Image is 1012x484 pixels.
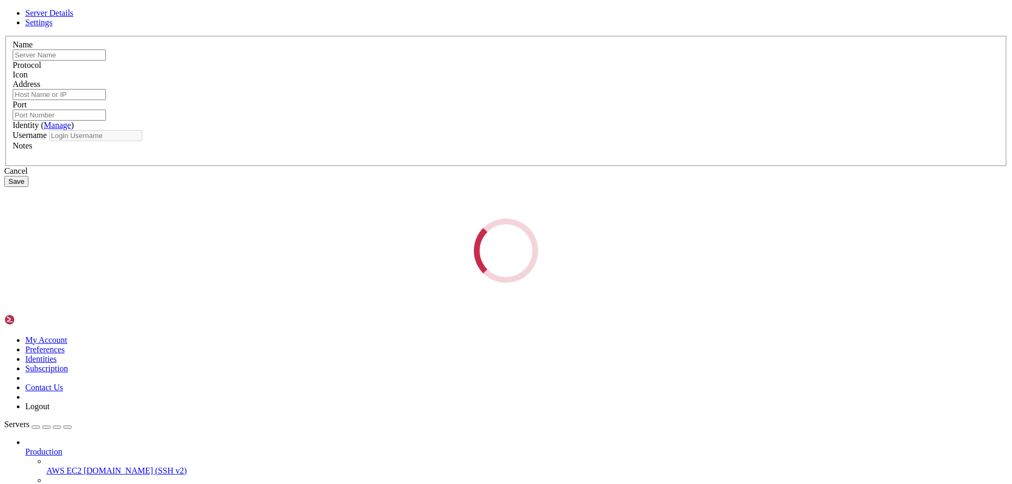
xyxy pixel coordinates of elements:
[13,141,32,150] label: Notes
[41,121,74,130] span: ( )
[25,345,65,354] a: Preferences
[25,335,67,344] a: My Account
[46,466,1008,476] a: AWS EC2 [DOMAIN_NAME] (SSH v2)
[474,219,538,283] div: Loading...
[13,131,47,140] label: Username
[4,420,30,429] span: Servers
[25,354,57,363] a: Identities
[13,100,27,109] label: Port
[25,447,1008,457] a: Production
[13,70,27,79] label: Icon
[13,110,106,121] input: Port Number
[25,447,62,456] span: Production
[25,383,63,392] a: Contact Us
[13,121,74,130] label: Identity
[4,176,28,187] button: Save
[25,18,53,27] a: Settings
[13,80,40,88] label: Address
[49,130,142,141] input: Login Username
[13,50,106,61] input: Server Name
[25,8,73,17] a: Server Details
[4,166,1008,176] div: Cancel
[4,314,65,325] img: Shellngn
[13,89,106,100] input: Host Name or IP
[46,466,82,475] span: AWS EC2
[4,420,72,429] a: Servers
[13,40,33,49] label: Name
[13,61,41,70] label: Protocol
[25,402,50,411] a: Logout
[46,457,1008,476] li: AWS EC2 [DOMAIN_NAME] (SSH v2)
[44,121,71,130] a: Manage
[84,466,187,475] span: [DOMAIN_NAME] (SSH v2)
[25,364,68,373] a: Subscription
